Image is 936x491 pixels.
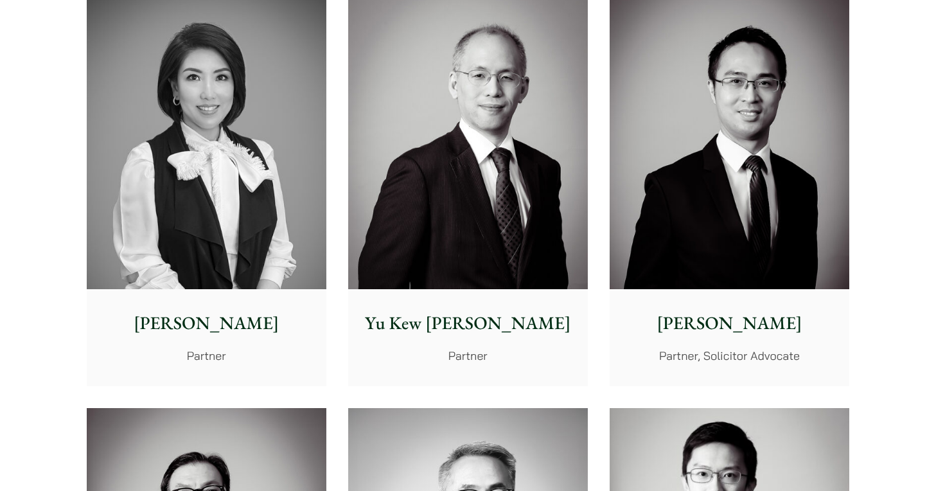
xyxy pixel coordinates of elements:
[620,310,839,337] p: [PERSON_NAME]
[358,310,578,337] p: Yu Kew [PERSON_NAME]
[620,347,839,364] p: Partner, Solicitor Advocate
[358,347,578,364] p: Partner
[97,347,316,364] p: Partner
[97,310,316,337] p: [PERSON_NAME]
